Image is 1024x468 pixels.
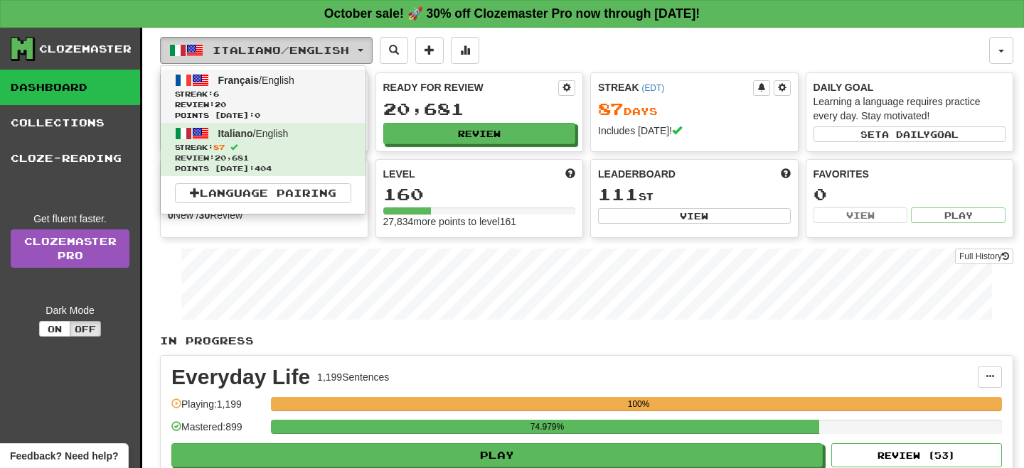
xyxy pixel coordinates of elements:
[199,209,210,221] strong: 30
[814,185,1006,203] div: 0
[955,249,1013,264] button: Full History
[598,80,753,94] div: Streak
[317,370,389,384] div: 1,199 Sentences
[882,129,930,139] span: a daily
[39,321,70,337] button: On
[275,420,819,434] div: 74.979%
[175,89,351,99] span: Streak:
[168,208,361,222] div: New / Review
[598,185,791,204] div: st
[814,126,1006,142] button: Seta dailygoal
[598,124,791,138] div: Includes [DATE]!
[814,207,908,223] button: View
[218,128,289,139] span: / English
[160,334,1013,348] p: In Progress
[175,110,351,121] span: Points [DATE]: 0
[383,185,576,203] div: 160
[814,80,1006,94] div: Daily Goal
[814,167,1006,181] div: Favorites
[598,184,639,204] span: 111
[275,397,1002,411] div: 100%
[213,89,219,98] span: 6
[160,37,373,64] button: Italiano/English
[175,183,351,203] a: Language Pairing
[171,366,310,388] div: Everyday Life
[383,167,415,181] span: Level
[11,303,129,317] div: Dark Mode
[213,143,225,151] span: 87
[598,100,791,119] div: Day s
[161,123,366,176] a: Italiano/EnglishStreak:87 Review:20,681Points [DATE]:404
[324,6,700,21] strong: October sale! 🚀 30% off Clozemaster Pro now through [DATE]!
[171,397,264,420] div: Playing: 1,199
[218,75,260,86] span: Français
[175,142,351,153] span: Streak:
[781,167,791,181] span: This week in points, UTC
[161,70,366,123] a: Français/EnglishStreak:6 Review:20Points [DATE]:0
[171,443,823,467] button: Play
[10,449,118,463] span: Open feedback widget
[831,443,1002,467] button: Review (53)
[598,99,624,119] span: 87
[11,212,129,226] div: Get fluent faster.
[213,44,349,56] span: Italiano / English
[171,420,264,443] div: Mastered: 899
[565,167,575,181] span: Score more points to level up
[415,37,444,64] button: Add sentence to collection
[218,128,253,139] span: Italiano
[70,321,101,337] button: Off
[814,94,1006,123] div: Learning a language requires practice every day. Stay motivated!
[383,80,559,94] div: Ready for Review
[168,209,174,221] strong: 0
[641,83,664,93] a: (EDT)
[380,37,408,64] button: Search sentences
[598,167,676,181] span: Leaderboard
[175,99,351,110] span: Review: 20
[218,75,294,86] span: / English
[383,100,576,118] div: 20,681
[383,214,576,229] div: 27,834 more points to level 161
[11,229,129,268] a: ClozemasterPro
[175,163,351,174] span: Points [DATE]: 404
[39,42,132,56] div: Clozemaster
[911,207,1006,223] button: Play
[598,208,791,224] button: View
[175,153,351,163] span: Review: 20,681
[383,123,576,144] button: Review
[451,37,479,64] button: More stats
